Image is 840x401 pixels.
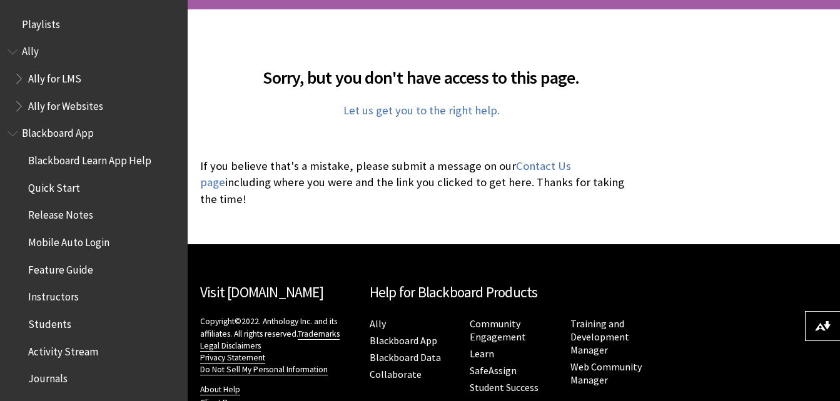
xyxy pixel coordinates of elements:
[200,315,357,375] p: Copyright©2022. Anthology Inc. and its affiliates. All rights reserved.
[28,205,93,222] span: Release Notes
[200,384,240,395] a: About Help
[343,103,500,118] a: Let us get you to the right help.
[470,381,539,394] a: Student Success
[200,159,571,190] a: Contact Us page
[200,340,261,352] a: Legal Disclaimers
[22,41,39,58] span: Ally
[28,96,103,112] span: Ally for Websites
[28,341,98,358] span: Activity Stream
[200,352,265,364] a: Privacy Statement
[470,347,494,360] a: Learn
[28,287,79,304] span: Instructors
[370,334,437,347] a: Blackboard App
[28,314,71,330] span: Students
[28,68,81,85] span: Ally for LMS
[28,232,109,249] span: Mobile Auto Login
[470,364,517,377] a: SafeAssign
[200,158,642,207] p: If you believe that's a mistake, please submit a message on our including where you were and the ...
[200,49,642,91] h2: Sorry, but you don't have access to this page.
[22,14,60,31] span: Playlists
[298,329,340,340] a: Trademarks
[28,150,151,167] span: Blackboard Learn App Help
[28,177,80,194] span: Quick Start
[370,317,386,330] a: Ally
[28,369,68,385] span: Journals
[200,364,328,375] a: Do Not Sell My Personal Information
[470,317,526,344] a: Community Engagement
[200,283,323,301] a: Visit [DOMAIN_NAME]
[22,123,94,140] span: Blackboard App
[370,368,422,381] a: Collaborate
[370,282,659,304] h2: Help for Blackboard Products
[570,360,642,387] a: Web Community Manager
[8,41,180,117] nav: Book outline for Anthology Ally Help
[370,351,441,364] a: Blackboard Data
[8,14,180,35] nav: Book outline for Playlists
[28,259,93,276] span: Feature Guide
[570,317,629,357] a: Training and Development Manager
